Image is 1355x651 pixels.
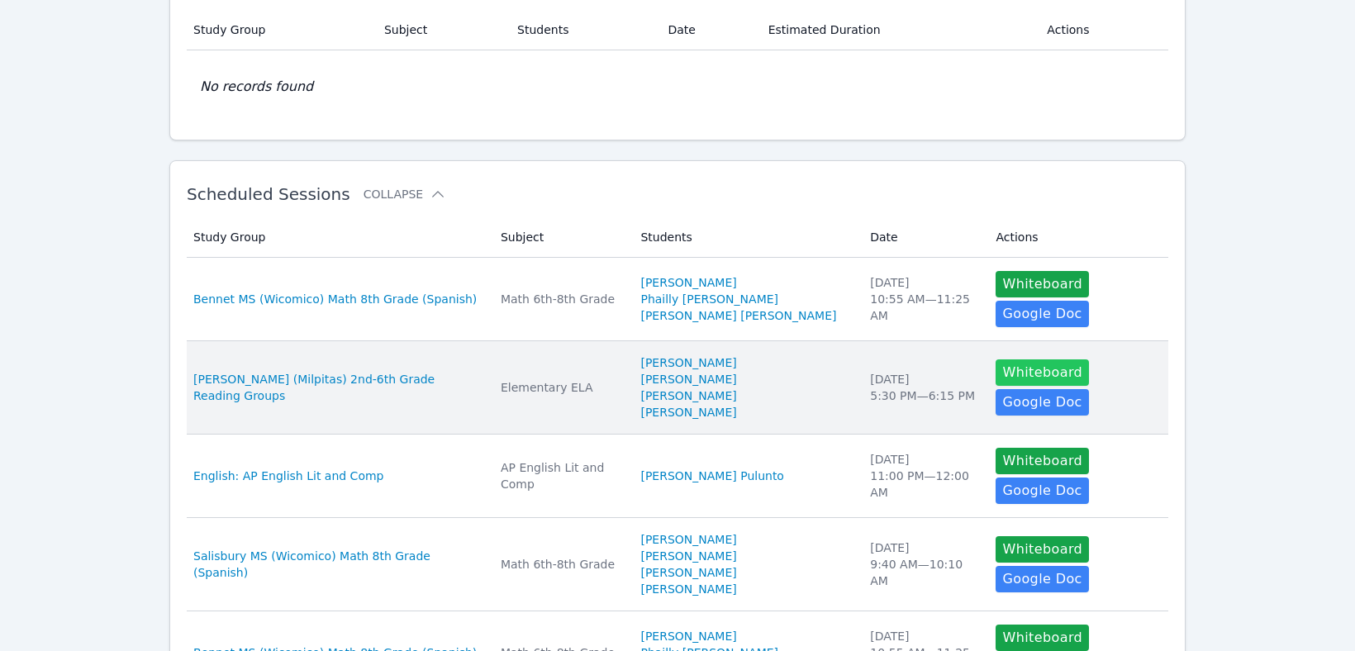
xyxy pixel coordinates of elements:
[1037,10,1168,50] th: Actions
[640,548,736,564] a: [PERSON_NAME]
[187,518,1168,611] tr: Salisbury MS (Wicomico) Math 8th Grade (Spanish)Math 6th-8th Grade[PERSON_NAME][PERSON_NAME][PERS...
[187,435,1168,518] tr: English: AP English Lit and CompAP English Lit and Comp[PERSON_NAME] Pulunto[DATE]11:00 PM—12:00 ...
[640,354,736,371] a: [PERSON_NAME]
[640,531,736,548] a: [PERSON_NAME]
[996,359,1089,386] button: Whiteboard
[187,184,350,204] span: Scheduled Sessions
[187,217,491,258] th: Study Group
[193,371,481,404] a: [PERSON_NAME] (Milpitas) 2nd-6th Grade Reading Groups
[501,459,621,492] div: AP English Lit and Comp
[996,478,1088,504] a: Google Doc
[364,186,446,202] button: Collapse
[860,217,986,258] th: Date
[640,387,736,404] a: [PERSON_NAME]
[501,291,621,307] div: Math 6th-8th Grade
[996,301,1088,327] a: Google Doc
[870,371,976,404] div: [DATE] 5:30 PM — 6:15 PM
[374,10,507,50] th: Subject
[193,548,481,581] a: Salisbury MS (Wicomico) Math 8th Grade (Spanish)
[507,10,658,50] th: Students
[501,379,621,396] div: Elementary ELA
[996,389,1088,416] a: Google Doc
[193,291,477,307] a: Bennet MS (Wicomico) Math 8th Grade (Spanish)
[640,628,736,644] a: [PERSON_NAME]
[501,556,621,573] div: Math 6th-8th Grade
[491,217,631,258] th: Subject
[870,274,976,324] div: [DATE] 10:55 AM — 11:25 AM
[986,217,1168,258] th: Actions
[758,10,1038,50] th: Estimated Duration
[996,271,1089,297] button: Whiteboard
[658,10,758,50] th: Date
[187,341,1168,435] tr: [PERSON_NAME] (Milpitas) 2nd-6th Grade Reading GroupsElementary ELA[PERSON_NAME][PERSON_NAME][PER...
[187,10,374,50] th: Study Group
[640,468,784,484] a: [PERSON_NAME] Pulunto
[187,50,1168,123] td: No records found
[193,468,383,484] a: English: AP English Lit and Comp
[640,307,836,324] a: [PERSON_NAME] [PERSON_NAME]
[630,217,860,258] th: Students
[640,291,778,307] a: Phailly [PERSON_NAME]
[640,564,736,581] a: [PERSON_NAME]
[996,625,1089,651] button: Whiteboard
[640,371,736,387] a: [PERSON_NAME]
[870,451,976,501] div: [DATE] 11:00 PM — 12:00 AM
[640,274,736,291] a: [PERSON_NAME]
[870,539,976,589] div: [DATE] 9:40 AM — 10:10 AM
[996,448,1089,474] button: Whiteboard
[996,566,1088,592] a: Google Doc
[187,258,1168,341] tr: Bennet MS (Wicomico) Math 8th Grade (Spanish)Math 6th-8th Grade[PERSON_NAME]Phailly [PERSON_NAME]...
[640,581,736,597] a: [PERSON_NAME]
[640,404,736,421] a: [PERSON_NAME]
[996,536,1089,563] button: Whiteboard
